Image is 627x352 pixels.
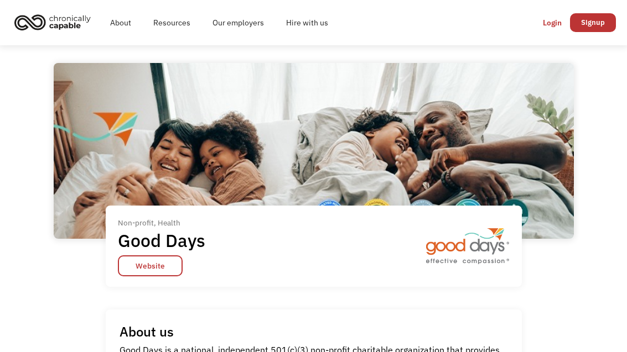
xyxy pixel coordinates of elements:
[570,13,616,32] a: Signup
[120,323,174,340] h1: About us
[142,5,201,40] a: Resources
[543,16,562,29] div: Login
[118,255,183,276] a: Website
[118,229,205,251] h1: Good Days
[118,216,211,229] div: Non-profit, Health
[275,5,339,40] a: Hire with us
[99,5,142,40] a: About
[535,13,570,32] a: Login
[11,10,94,34] img: Chronically Capable logo
[11,10,99,34] a: home
[201,5,275,40] a: Our employers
